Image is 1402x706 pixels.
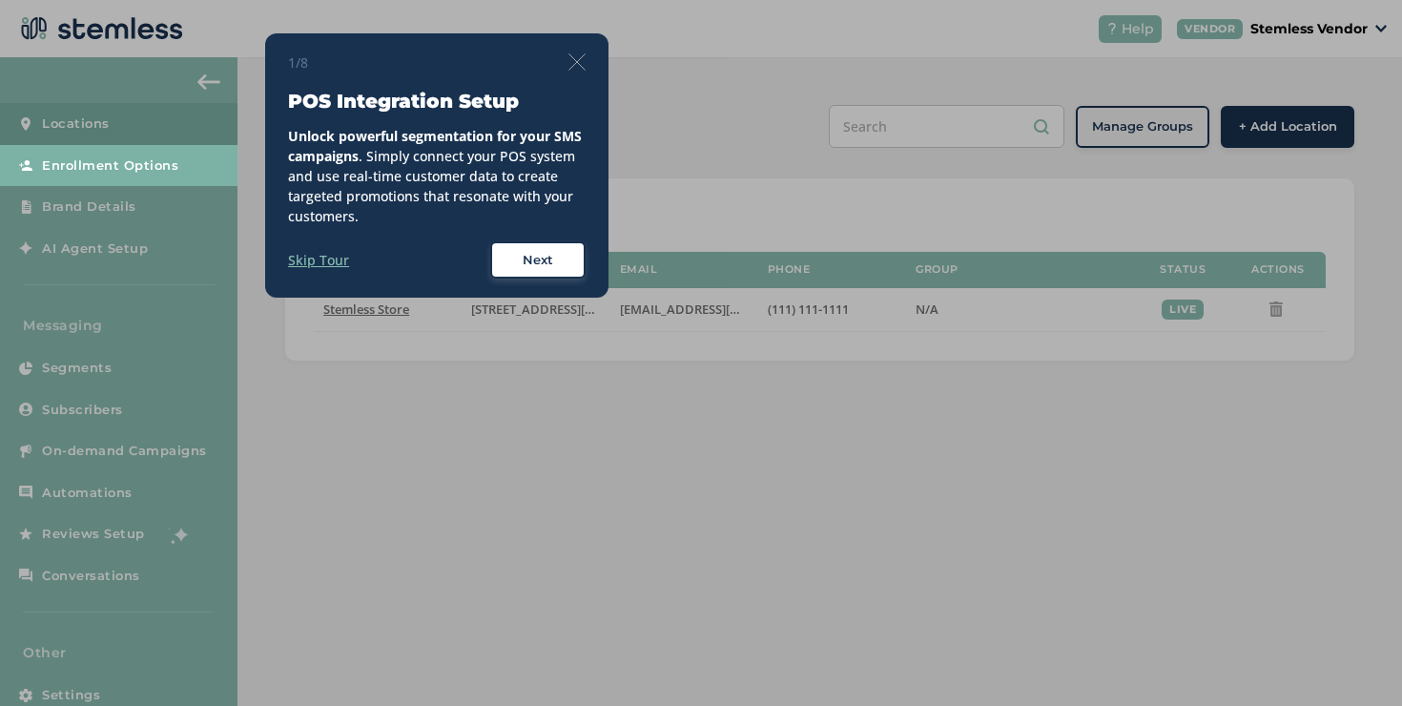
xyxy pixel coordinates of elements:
div: . Simply connect your POS system and use real-time customer data to create targeted promotions th... [288,126,586,226]
span: Next [523,251,553,270]
button: Next [490,241,586,280]
label: Skip Tour [288,250,349,270]
span: 1/8 [288,52,308,73]
span: Enrollment Options [42,156,178,176]
iframe: Chat Widget [1307,614,1402,706]
h3: POS Integration Setup [288,88,586,114]
img: icon-close-thin-accent-606ae9a3.svg [568,53,586,71]
strong: Unlock powerful segmentation for your SMS campaigns [288,127,582,165]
